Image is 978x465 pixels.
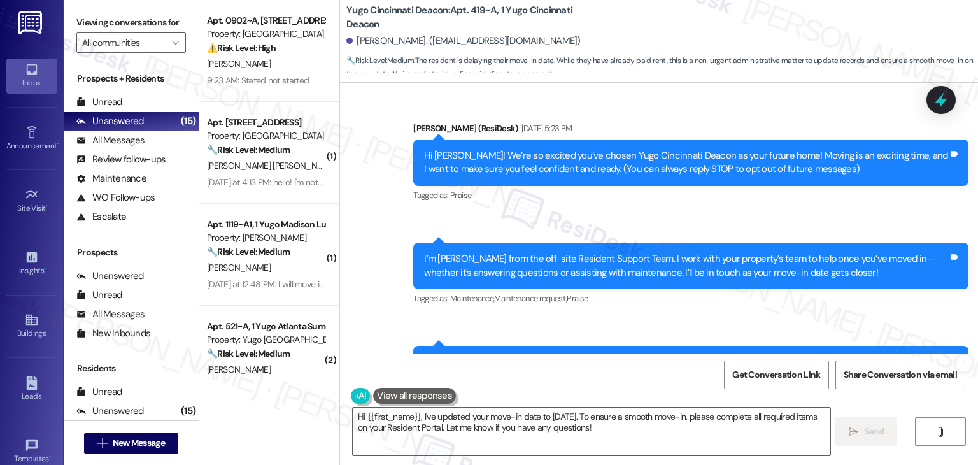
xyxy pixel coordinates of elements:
[207,75,309,86] div: 9:23 AM: Stated not started
[6,372,57,406] a: Leads
[57,139,59,148] span: •
[18,11,45,34] img: ResiDesk Logo
[6,247,57,281] a: Insights •
[113,436,165,450] span: New Message
[64,72,199,85] div: Prospects + Residents
[76,153,166,166] div: Review follow-ups
[494,293,567,304] span: Maintenance request ,
[172,38,179,48] i: 
[835,361,965,389] button: Share Conversation via email
[178,111,199,131] div: (15)
[424,252,948,280] div: I’m [PERSON_NAME] from the off-site Resident Support Team. I work with your property’s team to he...
[864,425,884,438] span: Send
[76,289,122,302] div: Unread
[207,116,325,129] div: Apt. [STREET_ADDRESS]
[518,122,572,135] div: [DATE] 5:23 PM
[76,210,126,224] div: Escalate
[44,264,46,273] span: •
[76,385,122,399] div: Unread
[178,401,199,421] div: (15)
[413,122,968,139] div: [PERSON_NAME] (ResiDesk)
[207,27,325,41] div: Property: [GEOGRAPHIC_DATA]
[76,327,150,340] div: New Inbounds
[346,34,581,48] div: [PERSON_NAME]. ([EMAIL_ADDRESS][DOMAIN_NAME])
[413,186,968,204] div: Tagged as:
[76,172,146,185] div: Maintenance
[76,96,122,109] div: Unread
[724,361,828,389] button: Get Conversation Link
[207,218,325,231] div: Apt. 1119~A1, 1 Yugo Madison Lux
[207,333,325,347] div: Property: Yugo [GEOGRAPHIC_DATA] Summerhill
[207,58,271,69] span: [PERSON_NAME]
[76,191,155,204] div: WO Follow-ups
[207,278,649,290] div: [DATE] at 12:48 PM: I will move in on [DATE] or 28th, please let me know if I should do anything ...
[64,246,199,259] div: Prospects
[82,32,166,53] input: All communities
[346,54,978,82] span: : The resident is delaying their move-in date. While they have already paid rent, this is a non-u...
[346,55,414,66] strong: 🔧 Risk Level: Medium
[207,144,290,155] strong: 🔧 Risk Level: Medium
[207,160,336,171] span: [PERSON_NAME] [PERSON_NAME]
[6,309,57,343] a: Buildings
[207,42,276,54] strong: ⚠️ Risk Level: High
[346,4,601,31] b: Yugo Cincinnati Deacon: Apt. 419~A, 1 Yugo Cincinnati Deacon
[76,269,144,283] div: Unanswered
[424,149,948,176] div: Hi [PERSON_NAME]! We’re so excited you’ve chosen Yugo Cincinnati Deacon as your future home! Movi...
[97,438,107,448] i: 
[6,184,57,218] a: Site Visit •
[732,368,820,382] span: Get Conversation Link
[207,129,325,143] div: Property: [GEOGRAPHIC_DATA]
[76,308,145,321] div: All Messages
[207,262,271,273] span: [PERSON_NAME]
[450,190,471,201] span: Praise
[207,364,271,375] span: [PERSON_NAME]
[207,246,290,257] strong: 🔧 Risk Level: Medium
[207,176,805,188] div: [DATE] at 4:13 PM: hello! i'm not sure who responds to this texts, but is it someone that can hel...
[207,348,290,359] strong: 🔧 Risk Level: Medium
[849,427,858,437] i: 
[567,293,588,304] span: Praise
[84,433,178,454] button: New Message
[6,59,57,93] a: Inbox
[207,231,325,245] div: Property: [PERSON_NAME]
[64,362,199,375] div: Residents
[450,293,494,304] span: Maintenance ,
[76,13,186,32] label: Viewing conversations for
[76,115,144,128] div: Unanswered
[46,202,48,211] span: •
[413,289,968,308] div: Tagged as:
[76,134,145,147] div: All Messages
[76,404,144,418] div: Unanswered
[935,427,945,437] i: 
[207,14,325,27] div: Apt. 0902~A, [STREET_ADDRESS]
[207,320,325,333] div: Apt. 521~A, 1 Yugo Atlanta Summerhill
[835,417,897,446] button: Send
[844,368,957,382] span: Share Conversation via email
[49,452,51,461] span: •
[353,408,830,455] textarea: Hi {{first_name}}, I've updated your move-in date to [DATE]. To ensure a smooth move-in, please c...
